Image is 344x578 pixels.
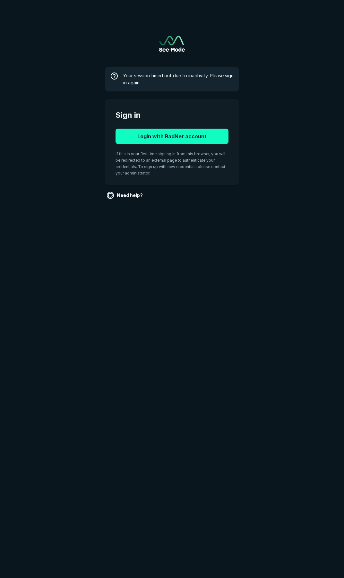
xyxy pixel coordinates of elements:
span: Your session timed out due to inactivity. Please sign in again. [123,72,234,86]
img: See-Mode Logo [159,36,185,52]
button: Login with RadNet account [116,129,228,144]
a: Go to sign in [159,36,185,52]
span: Sign in [116,109,228,121]
span: If this is your first time signing in from this browser, you will be redirected to an external pa... [116,151,225,175]
a: Need help? [105,190,145,200]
